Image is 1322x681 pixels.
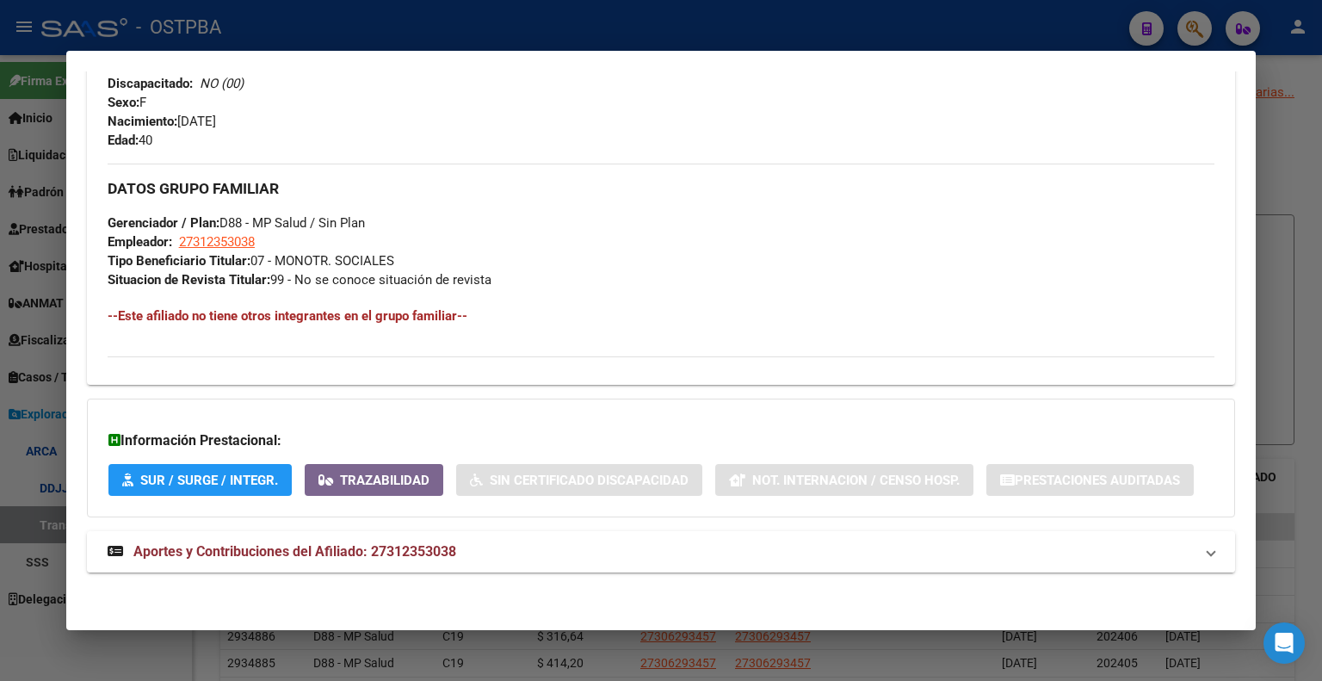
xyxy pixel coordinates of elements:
[108,133,152,148] span: 40
[108,57,179,72] strong: Estado Civil:
[108,95,146,110] span: F
[108,57,221,72] span: Soltero
[108,179,1214,198] h3: DATOS GRUPO FAMILIAR
[140,473,278,488] span: SUR / SURGE / INTEGR.
[490,473,689,488] span: Sin Certificado Discapacidad
[108,306,1214,325] h4: --Este afiliado no tiene otros integrantes en el grupo familiar--
[108,464,292,496] button: SUR / SURGE / INTEGR.
[340,473,429,488] span: Trazabilidad
[108,272,491,288] span: 99 - No se conoce situación de revista
[456,464,702,496] button: Sin Certificado Discapacidad
[715,464,973,496] button: Not. Internacion / Censo Hosp.
[108,430,1214,451] h3: Información Prestacional:
[108,95,139,110] strong: Sexo:
[1015,473,1180,488] span: Prestaciones Auditadas
[133,543,456,560] span: Aportes y Contribuciones del Afiliado: 27312353038
[986,464,1194,496] button: Prestaciones Auditadas
[108,76,193,91] strong: Discapacitado:
[108,234,172,250] strong: Empleador:
[108,272,270,288] strong: Situacion de Revista Titular:
[108,114,216,129] span: [DATE]
[200,76,244,91] i: NO (00)
[179,234,255,250] span: 27312353038
[108,133,139,148] strong: Edad:
[752,473,960,488] span: Not. Internacion / Censo Hosp.
[108,253,394,269] span: 07 - MONOTR. SOCIALES
[108,253,250,269] strong: Tipo Beneficiario Titular:
[108,215,365,231] span: D88 - MP Salud / Sin Plan
[1263,622,1305,664] div: Open Intercom Messenger
[305,464,443,496] button: Trazabilidad
[87,531,1235,573] mat-expansion-panel-header: Aportes y Contribuciones del Afiliado: 27312353038
[108,215,219,231] strong: Gerenciador / Plan:
[108,114,177,129] strong: Nacimiento:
